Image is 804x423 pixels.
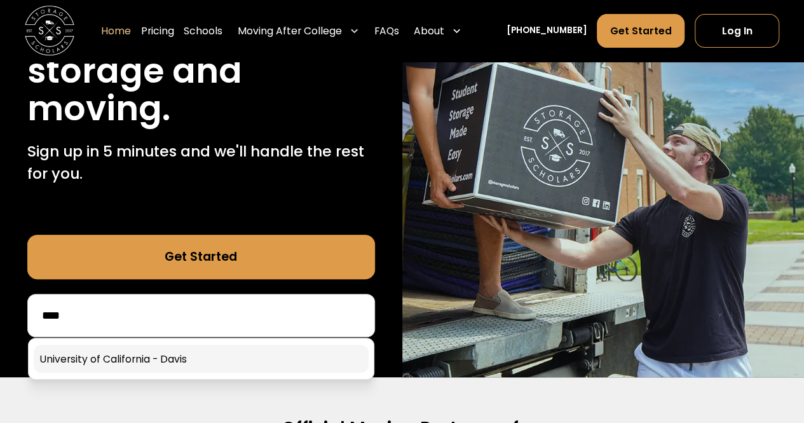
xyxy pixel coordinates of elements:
[414,24,444,38] div: About
[184,14,222,49] a: Schools
[597,14,685,48] a: Get Started
[409,14,467,49] div: About
[507,25,587,38] a: [PHONE_NUMBER]
[141,14,174,49] a: Pricing
[27,235,375,279] a: Get Started
[25,6,74,56] img: Storage Scholars main logo
[695,14,779,48] a: Log In
[101,14,131,49] a: Home
[27,15,375,127] h1: Stress free student storage and moving.
[25,6,74,56] a: home
[233,14,364,49] div: Moving After College
[27,140,375,184] p: Sign up in 5 minutes and we'll handle the rest for you.
[374,14,399,49] a: FAQs
[238,24,342,38] div: Moving After College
